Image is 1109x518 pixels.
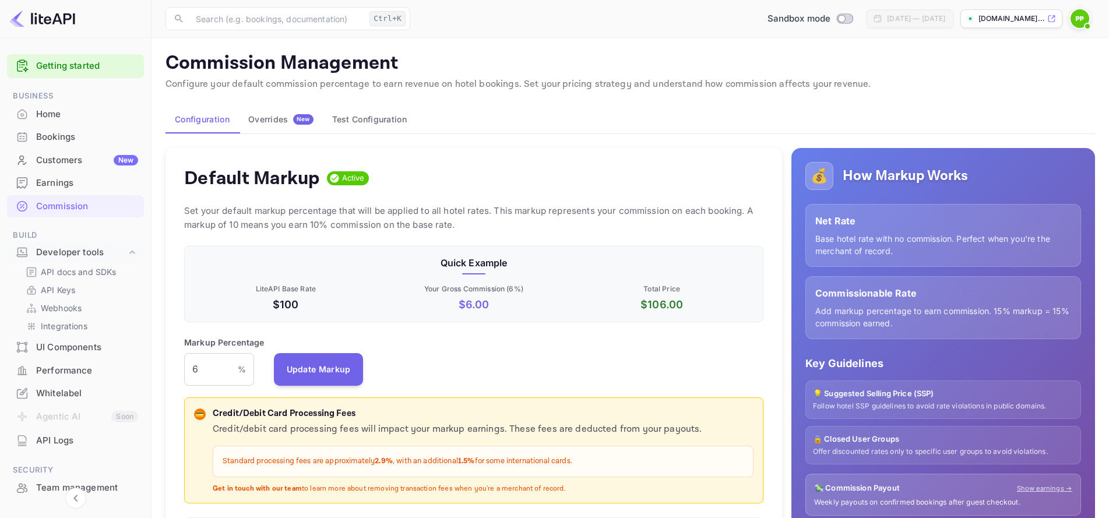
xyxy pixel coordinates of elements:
[7,54,144,78] div: Getting started
[36,434,138,447] div: API Logs
[7,242,144,263] div: Developer tools
[293,115,314,123] span: New
[815,286,1071,300] p: Commissionable Rate
[65,488,86,509] button: Collapse navigation
[36,154,138,167] div: Customers
[184,336,265,348] p: Markup Percentage
[7,382,144,405] div: Whitelabel
[166,52,1095,75] p: Commission Management
[382,297,566,312] p: $ 6.00
[7,336,144,358] a: UI Components
[41,284,75,296] p: API Keys
[369,11,406,26] div: Ctrl+K
[7,172,144,193] a: Earnings
[274,353,364,386] button: Update Markup
[194,297,378,312] p: $100
[26,302,135,314] a: Webhooks
[7,195,144,218] div: Commission
[7,229,144,242] span: Build
[7,360,144,382] div: Performance
[375,456,393,466] strong: 2.9%
[458,456,475,466] strong: 1.5%
[978,13,1045,24] p: [DOMAIN_NAME]...
[41,266,117,278] p: API docs and SDKs
[223,456,744,467] p: Standard processing fees are approximately , with an additional for some international cards.
[337,172,369,184] span: Active
[238,363,246,375] p: %
[184,204,763,232] p: Set your default markup percentage that will be applied to all hotel rates. This markup represent...
[7,90,144,103] span: Business
[248,114,314,125] div: Overrides
[7,126,144,149] div: Bookings
[7,360,144,381] a: Performance
[41,302,82,314] p: Webhooks
[763,12,858,26] div: Switch to Production mode
[36,246,126,259] div: Developer tools
[813,401,1073,411] p: Follow hotel SSP guidelines to avoid rate violations in public domains.
[36,59,138,73] a: Getting started
[114,155,138,165] div: New
[7,477,144,498] a: Team management
[7,429,144,452] div: API Logs
[813,434,1073,445] p: 🔒 Closed User Groups
[7,172,144,195] div: Earnings
[1017,484,1072,494] a: Show earnings →
[184,353,238,386] input: 0
[9,9,75,28] img: LiteAPI logo
[26,284,135,296] a: API Keys
[7,103,144,125] a: Home
[570,297,754,312] p: $ 106.00
[21,299,139,316] div: Webhooks
[194,284,378,294] p: LiteAPI Base Rate
[768,12,831,26] span: Sandbox mode
[814,498,1072,508] p: Weekly payouts on confirmed bookings after guest checkout.
[184,167,320,190] h4: Default Markup
[213,484,302,493] strong: Get in touch with our team
[21,281,139,298] div: API Keys
[814,482,900,494] p: 💸 Commission Payout
[887,13,945,24] div: [DATE] — [DATE]
[7,464,144,477] span: Security
[195,409,204,420] p: 💳
[36,387,138,400] div: Whitelabel
[805,355,1081,371] p: Key Guidelines
[166,77,1095,91] p: Configure your default commission percentage to earn revenue on hotel bookings. Set your pricing ...
[21,263,139,280] div: API docs and SDKs
[36,481,138,495] div: Team management
[7,126,144,147] a: Bookings
[7,336,144,359] div: UI Components
[323,105,416,133] button: Test Configuration
[26,266,135,278] a: API docs and SDKs
[213,484,754,494] p: to learn more about removing transaction fees when you're a merchant of record.
[7,149,144,172] div: CustomersNew
[194,256,754,270] p: Quick Example
[213,422,754,436] p: Credit/debit card processing fees will impact your markup earnings. These fees are deducted from ...
[7,149,144,171] a: CustomersNew
[7,477,144,499] div: Team management
[815,305,1071,329] p: Add markup percentage to earn commission. 15% markup = 15% commission earned.
[1071,9,1089,28] img: pavlos pavlos
[36,177,138,190] div: Earnings
[166,105,239,133] button: Configuration
[570,284,754,294] p: Total Price
[813,447,1073,457] p: Offer discounted rates only to specific user groups to avoid violations.
[36,108,138,121] div: Home
[813,388,1073,400] p: 💡 Suggested Selling Price (SSP)
[7,103,144,126] div: Home
[213,407,754,421] p: Credit/Debit Card Processing Fees
[36,341,138,354] div: UI Components
[36,200,138,213] div: Commission
[7,429,144,451] a: API Logs
[7,382,144,404] a: Whitelabel
[189,7,365,30] input: Search (e.g. bookings, documentation)
[811,165,828,186] p: 💰
[843,167,968,185] h5: How Markup Works
[21,318,139,334] div: Integrations
[41,320,87,332] p: Integrations
[36,131,138,144] div: Bookings
[7,195,144,217] a: Commission
[815,232,1071,257] p: Base hotel rate with no commission. Perfect when you're the merchant of record.
[382,284,566,294] p: Your Gross Commission ( 6 %)
[36,364,138,378] div: Performance
[815,214,1071,228] p: Net Rate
